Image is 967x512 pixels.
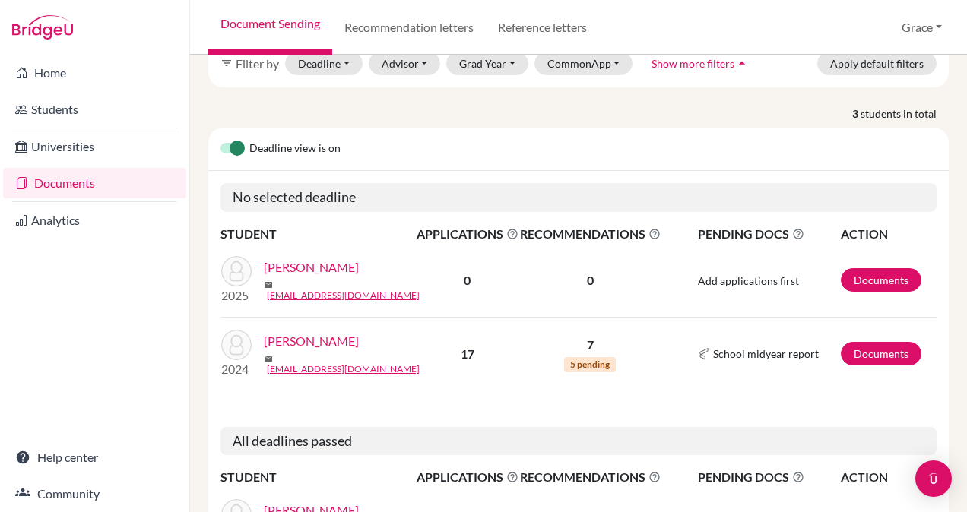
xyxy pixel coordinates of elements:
[3,94,186,125] a: Students
[446,52,528,75] button: Grad Year
[369,52,441,75] button: Advisor
[264,354,273,363] span: mail
[852,106,861,122] strong: 3
[267,362,420,376] a: [EMAIL_ADDRESS][DOMAIN_NAME]
[3,205,186,235] a: Analytics
[3,479,186,509] a: Community
[220,183,937,212] h5: No selected deadline
[221,330,252,360] img: Sarabu, Saharsh
[713,346,819,362] span: School midyear report
[520,225,661,243] span: RECOMMENDATIONS
[698,274,799,287] span: Add applications first
[221,360,252,378] p: 2024
[461,346,474,361] b: 17
[564,357,616,372] span: 5 pending
[464,273,471,287] b: 0
[417,468,518,486] span: APPLICATIONS
[840,467,937,487] th: ACTION
[698,225,839,243] span: PENDING DOCS
[267,289,420,302] a: [EMAIL_ADDRESS][DOMAIN_NAME]
[3,442,186,472] a: Help center
[698,348,710,360] img: Common App logo
[841,342,921,365] a: Documents
[220,224,416,244] th: STUDENT
[3,168,186,198] a: Documents
[285,52,363,75] button: Deadline
[221,256,252,286] img: Damineni, Saharsh
[12,15,73,40] img: Bridge-U
[520,336,661,354] p: 7
[840,224,937,244] th: ACTION
[534,52,633,75] button: CommonApp
[3,58,186,88] a: Home
[915,460,952,497] div: Open Intercom Messenger
[520,468,661,486] span: RECOMMENDATIONS
[652,57,734,70] span: Show more filters
[895,13,949,42] button: Grace
[264,332,359,350] a: [PERSON_NAME]
[220,427,937,456] h5: All deadlines passed
[698,468,839,486] span: PENDING DOCS
[841,268,921,292] a: Documents
[220,57,233,69] i: filter_list
[639,52,763,75] button: Show more filtersarrow_drop_up
[817,52,937,75] button: Apply default filters
[221,286,252,305] p: 2025
[3,131,186,162] a: Universities
[520,271,661,289] p: 0
[249,140,341,158] span: Deadline view is on
[734,55,750,71] i: arrow_drop_up
[236,56,279,71] span: Filter by
[264,280,273,289] span: mail
[264,258,359,277] a: [PERSON_NAME]
[861,106,949,122] span: students in total
[220,467,416,487] th: STUDENT
[417,225,518,243] span: APPLICATIONS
